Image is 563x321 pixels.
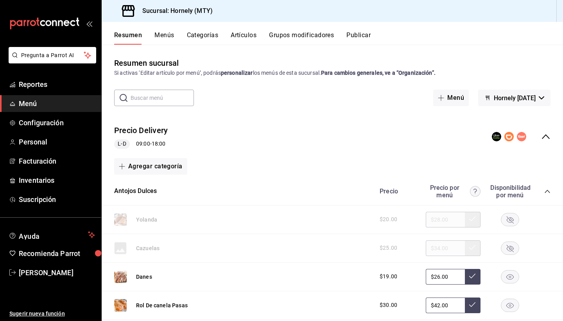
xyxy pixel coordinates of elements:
button: Menús [154,31,174,45]
button: Hornely [DATE] [478,90,550,106]
input: Sin ajuste [426,269,465,285]
input: Buscar menú [131,90,194,106]
strong: personalizar [221,70,253,76]
button: Pregunta a Parrot AI [9,47,96,63]
div: Precio [372,188,422,195]
button: Resumen [114,31,142,45]
div: Disponibilidad por menú [490,184,529,199]
span: Suscripción [19,194,95,205]
div: Si activas ‘Editar artículo por menú’, podrás los menús de esta sucursal. [114,69,550,77]
a: Pregunta a Parrot AI [5,57,96,65]
span: L-D [115,140,129,148]
span: Sugerir nueva función [9,310,95,318]
button: collapse-category-row [544,188,550,195]
strong: Para cambios generales, ve a “Organización”. [321,70,436,76]
button: Publicar [346,31,371,45]
span: Personal [19,137,95,147]
span: [PERSON_NAME] [19,267,95,278]
span: Facturación [19,156,95,166]
div: Precio por menú [426,184,481,199]
img: Preview [114,299,127,312]
button: Rol De canela Pasas [136,301,188,309]
span: Inventarios [19,175,95,186]
button: Danes [136,273,152,281]
h3: Sucursal: Hornely (MTY) [136,6,213,16]
span: Ayuda [19,230,85,240]
button: Antojos Dulces [114,187,157,196]
button: open_drawer_menu [86,20,92,27]
input: Sin ajuste [426,298,465,313]
div: navigation tabs [114,31,563,45]
img: Preview [114,271,127,283]
div: 09:00 - 18:00 [114,139,168,149]
button: Agregar categoría [114,158,187,175]
span: $30.00 [380,301,397,309]
span: Recomienda Parrot [19,248,95,259]
div: Resumen sucursal [114,57,179,69]
button: Menú [433,90,469,106]
button: Precio Delivery [114,125,168,136]
span: $19.00 [380,272,397,281]
button: Grupos modificadores [269,31,334,45]
span: Hornely [DATE] [494,94,536,102]
div: collapse-menu-row [102,119,563,155]
span: Reportes [19,79,95,90]
span: Pregunta a Parrot AI [21,51,84,60]
button: Artículos [231,31,256,45]
span: Menú [19,98,95,109]
span: Configuración [19,117,95,128]
button: Categorías [187,31,219,45]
